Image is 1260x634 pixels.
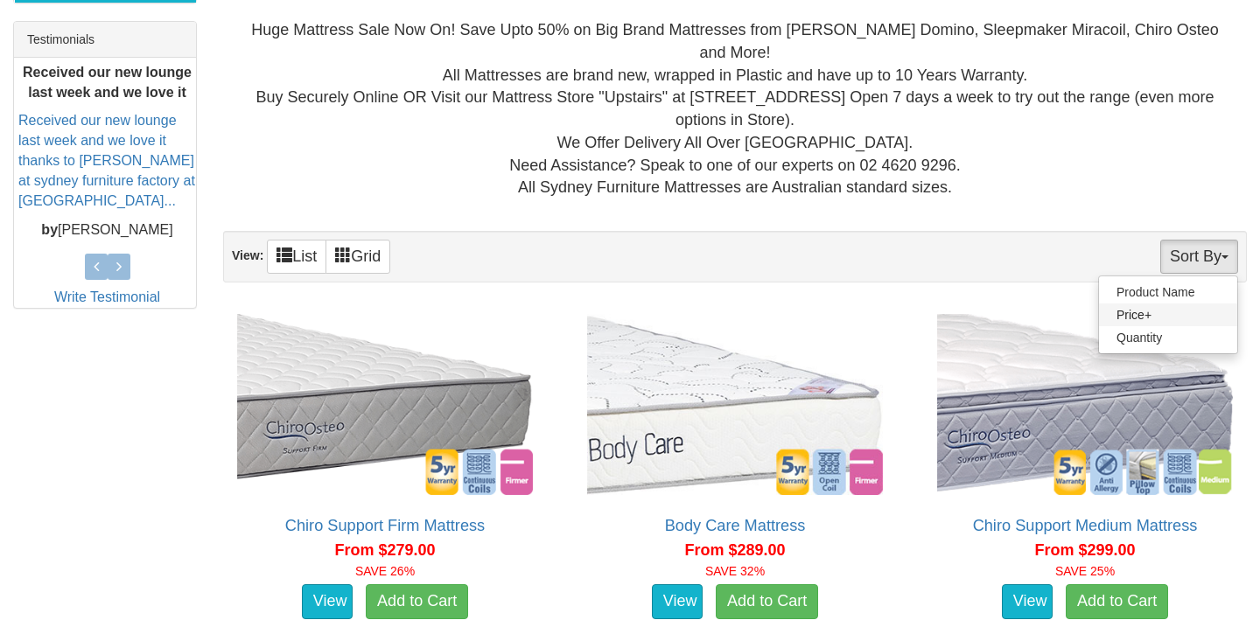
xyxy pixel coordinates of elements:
[18,219,196,240] p: [PERSON_NAME]
[1055,564,1115,578] font: SAVE 25%
[583,310,887,499] img: Body Care Mattress
[18,113,195,207] a: Received our new lounge last week and we love it thanks to [PERSON_NAME] at sydney furniture fact...
[285,517,485,534] a: Chiro Support Firm Mattress
[41,221,58,236] b: by
[54,289,160,304] a: Write Testimonial
[684,541,785,559] span: From $289.00
[1099,303,1237,326] a: Price+
[23,64,192,99] b: Received our new lounge last week and we love it
[1160,240,1238,274] button: Sort By
[355,564,415,578] font: SAVE 26%
[233,310,537,499] img: Chiro Support Firm Mattress
[334,541,435,559] span: From $279.00
[716,584,818,619] a: Add to Cart
[267,240,326,274] a: List
[302,584,353,619] a: View
[652,584,703,619] a: View
[933,310,1237,499] img: Chiro Support Medium Mattress
[1099,281,1237,303] a: Product Name
[1099,326,1237,349] a: Quantity
[366,584,468,619] a: Add to Cart
[325,240,390,274] a: Grid
[237,19,1233,199] div: Huge Mattress Sale Now On! Save Upto 50% on Big Brand Mattresses from [PERSON_NAME] Domino, Sleep...
[705,564,765,578] font: SAVE 32%
[1066,584,1168,619] a: Add to Cart
[232,248,263,262] strong: View:
[973,517,1198,534] a: Chiro Support Medium Mattress
[1034,541,1135,559] span: From $299.00
[1002,584,1053,619] a: View
[665,517,806,534] a: Body Care Mattress
[14,22,196,58] div: Testimonials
